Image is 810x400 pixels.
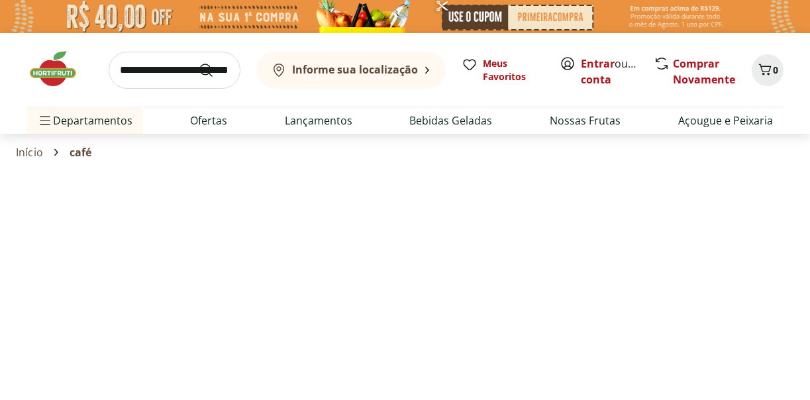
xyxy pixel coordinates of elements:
a: Comprar Novamente [673,56,735,87]
a: Início [16,146,43,158]
span: 0 [773,64,778,76]
span: café [70,146,92,158]
b: Informe sua localização [292,62,418,77]
input: search [109,52,240,89]
span: Meus Favoritos [483,57,544,83]
button: Informe sua localização [256,52,446,89]
a: Bebidas Geladas [409,113,492,128]
a: Entrar [581,56,615,71]
a: Ofertas [190,113,227,128]
span: Departamentos [37,105,132,136]
a: Nossas Frutas [550,113,621,128]
button: Menu [37,105,53,136]
a: Criar conta [581,56,654,87]
a: Açougue e Peixaria [678,113,773,128]
button: Carrinho [752,54,784,86]
span: ou [581,56,640,87]
a: Lançamentos [285,113,352,128]
img: Hortifruti [26,49,93,89]
a: Meus Favoritos [462,57,544,83]
button: Submit Search [198,62,230,78]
